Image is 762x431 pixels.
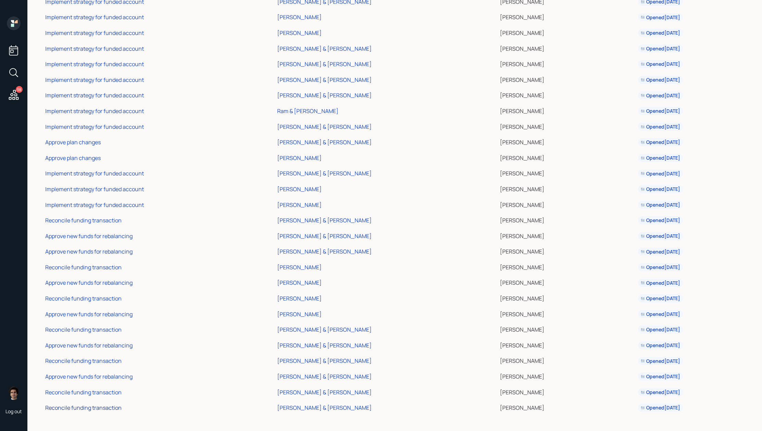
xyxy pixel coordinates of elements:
[641,373,680,380] div: Opened [DATE]
[641,358,680,365] div: Opened [DATE]
[641,326,680,333] div: Opened [DATE]
[45,107,144,115] div: Implement strategy for funded account
[499,243,637,259] td: [PERSON_NAME]
[499,211,637,227] td: [PERSON_NAME]
[16,86,23,93] div: 58
[277,185,322,193] div: [PERSON_NAME]
[641,248,680,255] div: Opened [DATE]
[45,248,133,255] div: Approve new funds for rebalancing
[45,310,133,318] div: Approve new funds for rebalancing
[277,138,372,146] div: [PERSON_NAME] & [PERSON_NAME]
[45,170,144,177] div: Implement strategy for funded account
[499,336,637,352] td: [PERSON_NAME]
[277,326,372,333] div: [PERSON_NAME] & [PERSON_NAME]
[277,29,322,37] div: [PERSON_NAME]
[499,149,637,165] td: [PERSON_NAME]
[641,342,680,349] div: Opened [DATE]
[641,280,680,286] div: Opened [DATE]
[45,373,133,380] div: Approve new funds for rebalancing
[499,383,637,399] td: [PERSON_NAME]
[277,342,372,349] div: [PERSON_NAME] & [PERSON_NAME]
[499,102,637,118] td: [PERSON_NAME]
[499,55,637,71] td: [PERSON_NAME]
[277,107,339,115] div: Ram & [PERSON_NAME]
[499,165,637,181] td: [PERSON_NAME]
[641,186,680,193] div: Opened [DATE]
[45,138,101,146] div: Approve plan changes
[5,408,22,415] div: Log out
[499,399,637,415] td: [PERSON_NAME]
[45,201,144,209] div: Implement strategy for funded account
[499,258,637,274] td: [PERSON_NAME]
[277,389,372,396] div: [PERSON_NAME] & [PERSON_NAME]
[277,13,322,21] div: [PERSON_NAME]
[277,123,372,131] div: [PERSON_NAME] & [PERSON_NAME]
[499,352,637,368] td: [PERSON_NAME]
[277,76,372,84] div: [PERSON_NAME] & [PERSON_NAME]
[45,404,122,411] div: Reconcile funding transaction
[45,357,122,365] div: Reconcile funding transaction
[499,9,637,24] td: [PERSON_NAME]
[45,29,144,37] div: Implement strategy for funded account
[641,76,680,83] div: Opened [DATE]
[641,295,680,302] div: Opened [DATE]
[499,133,637,149] td: [PERSON_NAME]
[499,24,637,40] td: [PERSON_NAME]
[641,404,680,411] div: Opened [DATE]
[641,264,680,271] div: Opened [DATE]
[277,295,322,302] div: [PERSON_NAME]
[277,263,322,271] div: [PERSON_NAME]
[499,305,637,321] td: [PERSON_NAME]
[641,139,680,146] div: Opened [DATE]
[277,248,372,255] div: [PERSON_NAME] & [PERSON_NAME]
[277,279,322,286] div: [PERSON_NAME]
[499,368,637,383] td: [PERSON_NAME]
[641,14,680,21] div: Opened [DATE]
[641,155,680,161] div: Opened [DATE]
[499,71,637,87] td: [PERSON_NAME]
[277,45,372,52] div: [PERSON_NAME] & [PERSON_NAME]
[641,389,680,396] div: Opened [DATE]
[277,154,322,162] div: [PERSON_NAME]
[641,123,680,130] div: Opened [DATE]
[641,108,680,114] div: Opened [DATE]
[641,92,680,99] div: Opened [DATE]
[277,373,372,380] div: [PERSON_NAME] & [PERSON_NAME]
[277,357,372,365] div: [PERSON_NAME] & [PERSON_NAME]
[45,13,144,21] div: Implement strategy for funded account
[277,404,372,411] div: [PERSON_NAME] & [PERSON_NAME]
[45,154,101,162] div: Approve plan changes
[277,60,372,68] div: [PERSON_NAME] & [PERSON_NAME]
[277,201,322,209] div: [PERSON_NAME]
[277,310,322,318] div: [PERSON_NAME]
[641,311,680,318] div: Opened [DATE]
[277,232,372,240] div: [PERSON_NAME] & [PERSON_NAME]
[499,180,637,196] td: [PERSON_NAME]
[45,279,133,286] div: Approve new funds for rebalancing
[499,196,637,212] td: [PERSON_NAME]
[45,217,122,224] div: Reconcile funding transaction
[7,386,21,400] img: harrison-schaefer-headshot-2.png
[45,60,144,68] div: Implement strategy for funded account
[641,45,680,52] div: Opened [DATE]
[277,91,372,99] div: [PERSON_NAME] & [PERSON_NAME]
[45,185,144,193] div: Implement strategy for funded account
[45,76,144,84] div: Implement strategy for funded account
[641,201,680,208] div: Opened [DATE]
[45,232,133,240] div: Approve new funds for rebalancing
[641,217,680,224] div: Opened [DATE]
[499,227,637,243] td: [PERSON_NAME]
[45,295,122,302] div: Reconcile funding transaction
[45,123,144,131] div: Implement strategy for funded account
[499,40,637,56] td: [PERSON_NAME]
[45,389,122,396] div: Reconcile funding transaction
[45,91,144,99] div: Implement strategy for funded account
[641,170,680,177] div: Opened [DATE]
[277,170,372,177] div: [PERSON_NAME] & [PERSON_NAME]
[499,274,637,290] td: [PERSON_NAME]
[499,321,637,336] td: [PERSON_NAME]
[45,326,122,333] div: Reconcile funding transaction
[641,29,680,36] div: Opened [DATE]
[499,290,637,305] td: [PERSON_NAME]
[277,217,372,224] div: [PERSON_NAME] & [PERSON_NAME]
